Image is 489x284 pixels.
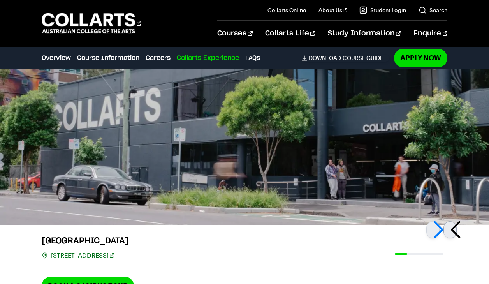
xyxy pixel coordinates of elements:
[146,53,171,63] a: Careers
[42,53,71,63] a: Overview
[359,6,406,14] a: Student Login
[309,55,341,62] span: Download
[419,6,447,14] a: Search
[177,53,239,63] a: Collarts Experience
[245,53,260,63] a: FAQs
[77,53,139,63] a: Course Information
[217,21,253,46] a: Courses
[265,21,315,46] a: Collarts Life
[42,12,141,34] div: Go to homepage
[394,49,447,67] a: Apply Now
[42,235,134,247] h3: [GEOGRAPHIC_DATA]
[267,6,306,14] a: Collarts Online
[318,6,347,14] a: About Us
[328,21,401,46] a: Study Information
[302,55,389,62] a: DownloadCourse Guide
[413,21,447,46] a: Enquire
[51,250,114,261] a: [STREET_ADDRESS]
